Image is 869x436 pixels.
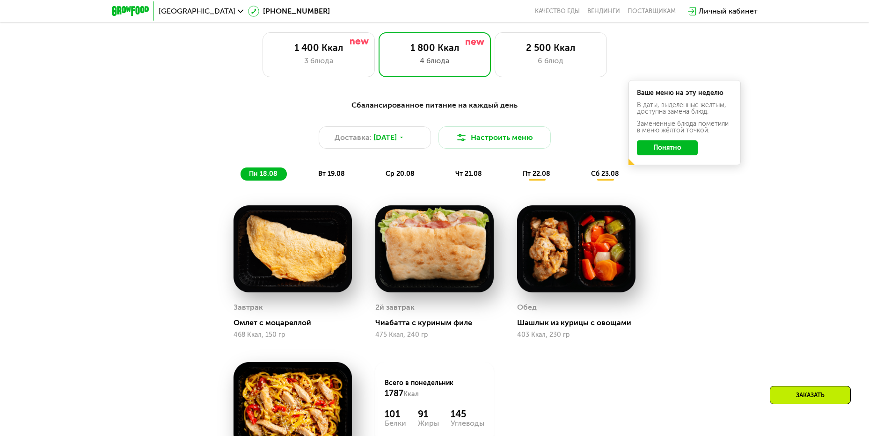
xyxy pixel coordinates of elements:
div: Чиабатта с куриным филе [375,318,501,327]
div: Заменённые блюда пометили в меню жёлтой точкой. [637,121,732,134]
div: Личный кабинет [699,6,758,17]
div: 101 [385,408,406,420]
span: вт 19.08 [318,170,345,178]
div: Обед [517,300,537,314]
div: поставщикам [628,7,676,15]
div: 403 Ккал, 230 гр [517,331,635,339]
button: Понятно [637,140,698,155]
div: Заказать [770,386,851,404]
div: Жиры [418,420,439,427]
div: Завтрак [234,300,263,314]
span: Доставка: [335,132,372,143]
span: чт 21.08 [455,170,482,178]
div: 6 блюд [504,55,597,66]
button: Настроить меню [438,126,551,149]
div: Шашлык из курицы с овощами [517,318,643,327]
div: 4 блюда [388,55,481,66]
span: пт 22.08 [523,170,550,178]
div: Белки [385,420,406,427]
div: 475 Ккал, 240 гр [375,331,494,339]
span: сб 23.08 [591,170,619,178]
span: [GEOGRAPHIC_DATA] [159,7,235,15]
div: 2 500 Ккал [504,42,597,53]
div: Омлет с моцареллой [234,318,359,327]
a: Качество еды [535,7,580,15]
div: 1 400 Ккал [272,42,365,53]
span: 1787 [385,388,403,399]
div: Ваше меню на эту неделю [637,90,732,96]
span: [DATE] [373,132,397,143]
a: Вендинги [587,7,620,15]
span: пн 18.08 [249,170,277,178]
div: Всего в понедельник [385,378,484,399]
a: [PHONE_NUMBER] [248,6,330,17]
span: Ккал [403,390,419,398]
div: Углеводы [451,420,484,427]
div: 91 [418,408,439,420]
div: 1 800 Ккал [388,42,481,53]
div: Сбалансированное питание на каждый день [158,100,712,111]
div: 145 [451,408,484,420]
div: 3 блюда [272,55,365,66]
div: В даты, выделенные желтым, доступна замена блюд. [637,102,732,115]
div: 2й завтрак [375,300,415,314]
span: ср 20.08 [386,170,415,178]
div: 468 Ккал, 150 гр [234,331,352,339]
